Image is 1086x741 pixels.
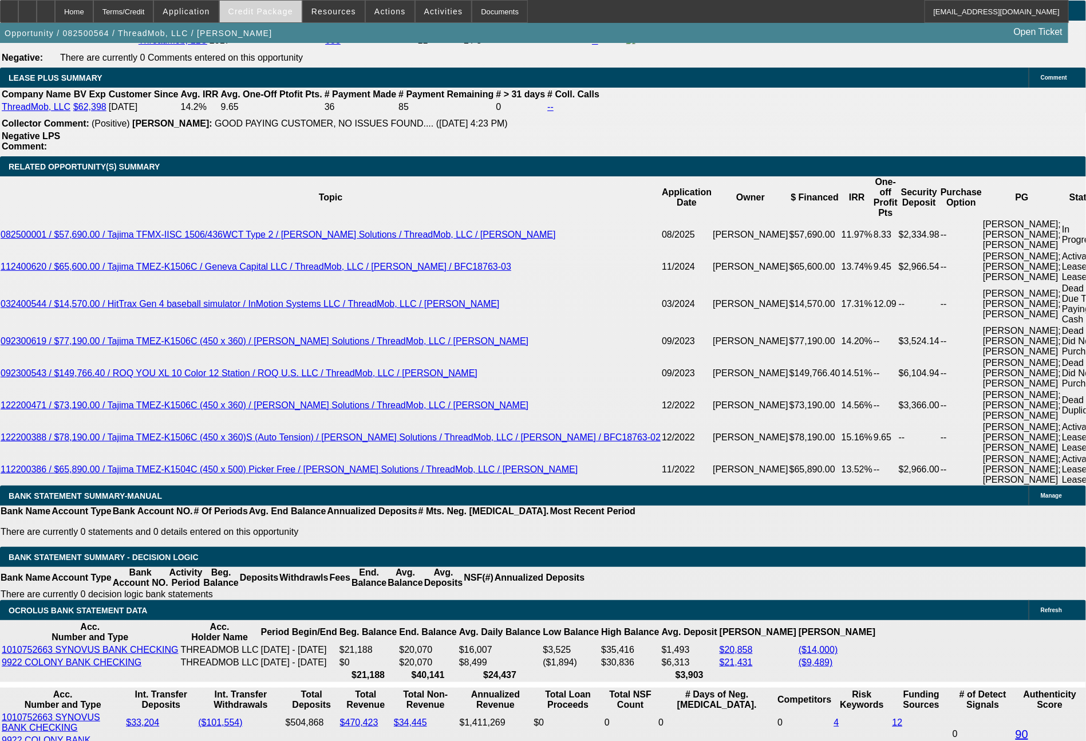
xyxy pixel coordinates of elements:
b: BV Exp [74,89,106,99]
b: # Payment Made [325,89,396,99]
a: $470,423 [340,718,378,727]
th: End. Balance [398,621,457,643]
button: Actions [366,1,414,22]
th: PG [982,176,1061,219]
b: Avg. IRR [181,89,219,99]
a: 082500001 / $57,690.00 / Tajima TFMX-IISC 1506/436WCT Type 2 / [PERSON_NAME] Solutions / ThreadMo... [1,230,556,239]
td: THREADMOB LLC [180,644,259,656]
td: 14.56% [841,389,873,421]
td: 0 [658,712,776,734]
td: 12/2022 [661,389,712,421]
th: Bank Account NO. [112,506,193,517]
span: BANK STATEMENT SUMMARY-MANUAL [9,491,162,500]
td: $77,190.00 [789,325,841,357]
th: Avg. Deposit [661,621,718,643]
span: Refresh [1041,607,1062,613]
th: Int. Transfer Withdrawals [198,689,283,711]
div: $1,411,269 [460,718,532,728]
a: 092300619 / $77,190.00 / Tajima TMEZ-K1506C (450 x 360) / [PERSON_NAME] Solutions / ThreadMob, LL... [1,336,528,346]
span: There are currently 0 Comments entered on this opportunity [60,53,303,62]
th: Acc. Holder Name [180,621,259,643]
th: Avg. End Balance [248,506,327,517]
a: 092300543 / $149,766.40 / ROQ YOU XL 10 Color 12 Station / ROQ U.S. LLC / ThreadMob, LLC / [PERSO... [1,368,477,378]
span: (Positive) [92,119,130,128]
b: Negative LPS Comment: [2,131,60,151]
th: Purchase Option [940,176,982,219]
td: 9.45 [873,251,898,283]
td: [PERSON_NAME]; [PERSON_NAME]; [PERSON_NAME] [982,251,1061,283]
td: 08/2025 [661,219,712,251]
a: 9922 COLONY BANK CHECKING [2,657,141,667]
th: Sum of the Total NSF Count and Total Overdraft Fee Count from Ocrolus [604,689,657,711]
th: End. Balance [351,567,387,589]
th: Fees [329,567,351,589]
td: -- [940,421,982,454]
td: 0 [496,101,546,113]
td: $3,366.00 [898,389,940,421]
p: There are currently 0 statements and 0 details entered on this opportunity [1,527,635,537]
a: ThreadMob, LLC [2,102,70,112]
th: # Days of Neg. [MEDICAL_DATA]. [658,689,776,711]
td: 13.52% [841,454,873,486]
span: RELATED OPPORTUNITY(S) SUMMARY [9,162,160,171]
span: Actions [374,7,406,16]
td: $2,334.98 [898,219,940,251]
b: Company Name [2,89,71,99]
td: -- [898,421,940,454]
th: Withdrawls [279,567,329,589]
td: 36 [324,101,397,113]
span: OCROLUS BANK STATEMENT DATA [9,606,147,615]
td: $65,600.00 [789,251,841,283]
a: 032400544 / $14,570.00 / HitTrax Gen 4 baseball simulator / InMotion Systems LLC / ThreadMob, LLC... [1,299,500,309]
td: -- [940,251,982,283]
th: $24,437 [459,669,542,681]
th: Bank Account NO. [112,567,169,589]
a: 112400620 / $65,600.00 / Tajima TMEZ-K1506C / Geneva Capital LLC / ThreadMob, LLC / [PERSON_NAME]... [1,262,511,271]
td: $0 [533,712,603,734]
td: [PERSON_NAME]; [PERSON_NAME]; [PERSON_NAME] [982,283,1061,325]
span: LEASE PLUS SUMMARY [9,73,102,82]
a: 1010752663 SYNOVUS BANK CHECKING [2,712,100,732]
td: $3,525 [543,644,600,656]
th: One-off Profit Pts [873,176,898,219]
td: -- [940,283,982,325]
a: $20,858 [720,645,753,655]
td: 12/2022 [661,421,712,454]
td: -- [873,389,898,421]
td: [PERSON_NAME]; [PERSON_NAME]; [PERSON_NAME] [982,325,1061,357]
th: Int. Transfer Deposits [125,689,196,711]
th: Activity Period [169,567,203,589]
a: Open Ticket [1009,22,1067,42]
th: Low Balance [543,621,600,643]
a: 12 [893,718,903,727]
th: $ Financed [789,176,841,219]
td: [PERSON_NAME]; [PERSON_NAME]; [PERSON_NAME] [982,454,1061,486]
a: $34,445 [394,718,427,727]
td: $78,190.00 [789,421,841,454]
td: [PERSON_NAME] [712,283,789,325]
td: -- [940,357,982,389]
th: Beg. Balance [203,567,239,589]
td: [PERSON_NAME] [712,389,789,421]
th: $3,903 [661,669,718,681]
td: [PERSON_NAME] [712,454,789,486]
td: 11/2024 [661,251,712,283]
td: [PERSON_NAME]; [PERSON_NAME]; [PERSON_NAME] [982,389,1061,421]
td: [PERSON_NAME] [712,219,789,251]
th: IRR [841,176,873,219]
a: $33,204 [126,718,159,727]
th: Account Type [51,567,112,589]
td: [PERSON_NAME] [712,325,789,357]
td: $57,690.00 [789,219,841,251]
td: $3,524.14 [898,325,940,357]
th: Application Date [661,176,712,219]
th: # Mts. Neg. [MEDICAL_DATA]. [418,506,550,517]
span: Resources [311,7,356,16]
td: $8,499 [459,657,542,668]
td: [PERSON_NAME]; [PERSON_NAME]; [PERSON_NAME] [982,421,1061,454]
td: $0 [339,657,397,668]
th: Risk Keywords [834,689,891,711]
td: -- [940,389,982,421]
a: 122200388 / $78,190.00 / Tajima TMEZ-K1506C (450 x 360)S (Auto Tension) / [PERSON_NAME] Solutions... [1,432,661,442]
td: [DATE] - [DATE] [260,657,338,668]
